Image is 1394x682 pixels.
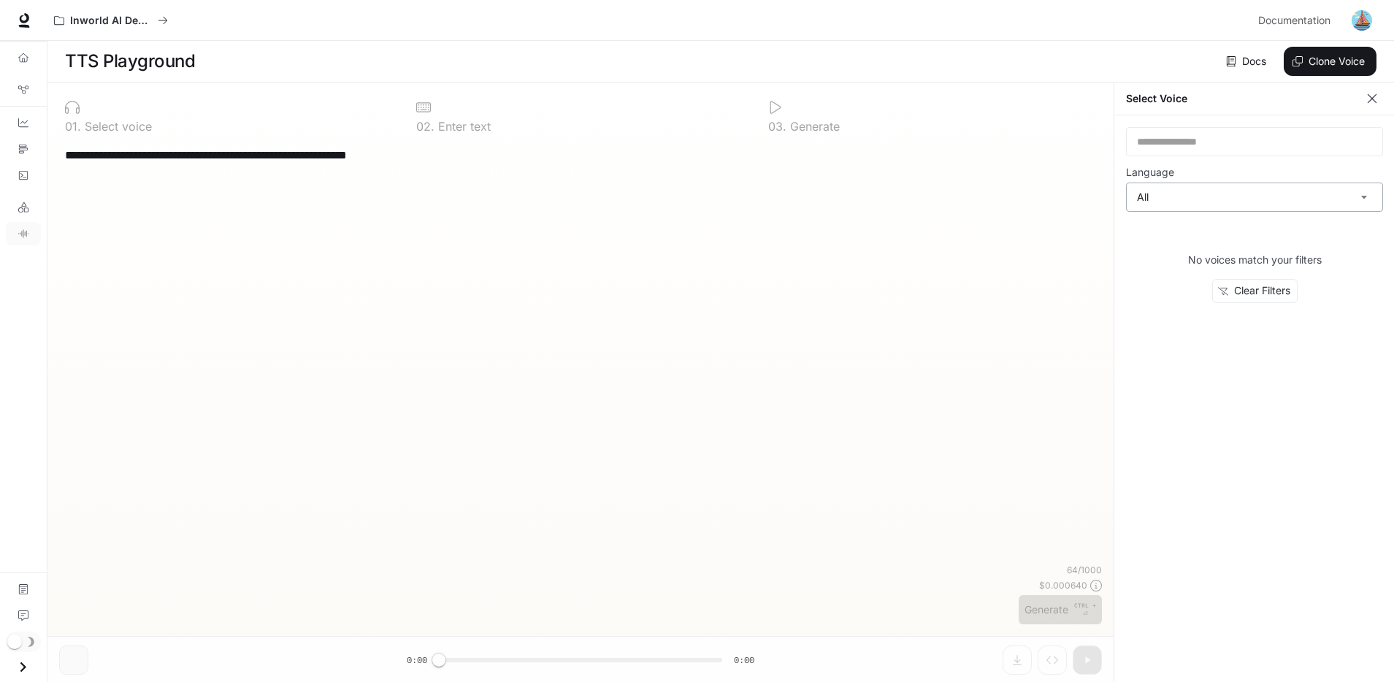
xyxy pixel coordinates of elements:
[1223,47,1272,76] a: Docs
[1039,579,1087,591] p: $ 0.000640
[6,137,41,161] a: Traces
[1252,6,1341,35] a: Documentation
[65,120,81,132] p: 0 1 .
[434,120,491,132] p: Enter text
[6,164,41,187] a: Logs
[70,15,152,27] p: Inworld AI Demos
[6,111,41,134] a: Dashboards
[1067,564,1102,576] p: 64 / 1000
[6,196,41,219] a: LLM Playground
[6,46,41,69] a: Overview
[7,633,22,649] span: Dark mode toggle
[786,120,840,132] p: Generate
[1258,12,1330,30] span: Documentation
[6,78,41,101] a: Graph Registry
[1347,6,1376,35] button: User avatar
[65,47,195,76] h1: TTS Playground
[1126,167,1174,177] p: Language
[1212,279,1298,303] button: Clear Filters
[81,120,152,132] p: Select voice
[47,6,175,35] button: All workspaces
[7,652,39,682] button: Open drawer
[1352,10,1372,31] img: User avatar
[416,120,434,132] p: 0 2 .
[6,222,41,245] a: TTS Playground
[1284,47,1376,76] button: Clone Voice
[768,120,786,132] p: 0 3 .
[6,578,41,601] a: Documentation
[6,604,41,627] a: Feedback
[1188,253,1322,267] p: No voices match your filters
[1127,183,1382,211] div: All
